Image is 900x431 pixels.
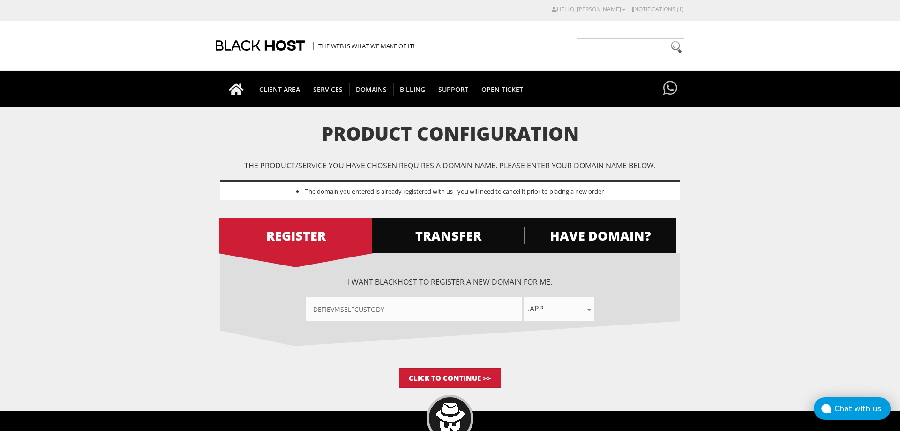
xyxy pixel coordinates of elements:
[225,187,675,196] li: The domain you entered is already registered with us - you will need to cancel it prior to placin...
[524,297,594,321] span: .app
[632,5,684,13] a: Notifications (1)
[313,42,414,50] span: The Web is what we make of it!
[253,83,307,96] span: CLIENT AREA
[220,277,680,321] div: I want BlackHOST to register a new domain for me.
[432,71,475,107] a: Support
[307,71,350,107] a: SERVICES
[307,83,350,96] span: SERVICES
[349,83,394,96] span: Domains
[552,5,626,13] a: Hello, [PERSON_NAME]
[577,38,684,55] input: Need help?
[219,218,372,253] a: REGISTER
[220,123,680,144] h1: Product Configuration
[432,83,475,96] span: Support
[475,83,530,96] span: Open Ticket
[661,71,680,106] a: Have questions?
[524,227,676,244] span: HAVE DOMAIN?
[475,71,530,107] a: Open Ticket
[349,71,394,107] a: Domains
[393,83,432,96] span: Billing
[834,404,891,413] div: Chat with us
[219,227,372,244] span: REGISTER
[524,302,594,315] span: .app
[399,368,501,388] input: Click to Continue >>
[220,160,680,171] p: The product/service you have chosen requires a domain name. Please enter your domain name below.
[219,71,253,107] a: Go to homepage
[371,227,524,244] span: TRANSFER
[371,218,524,253] a: TRANSFER
[524,218,676,253] a: HAVE DOMAIN?
[393,71,432,107] a: Billing
[253,71,307,107] a: CLIENT AREA
[814,397,891,420] button: Chat with us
